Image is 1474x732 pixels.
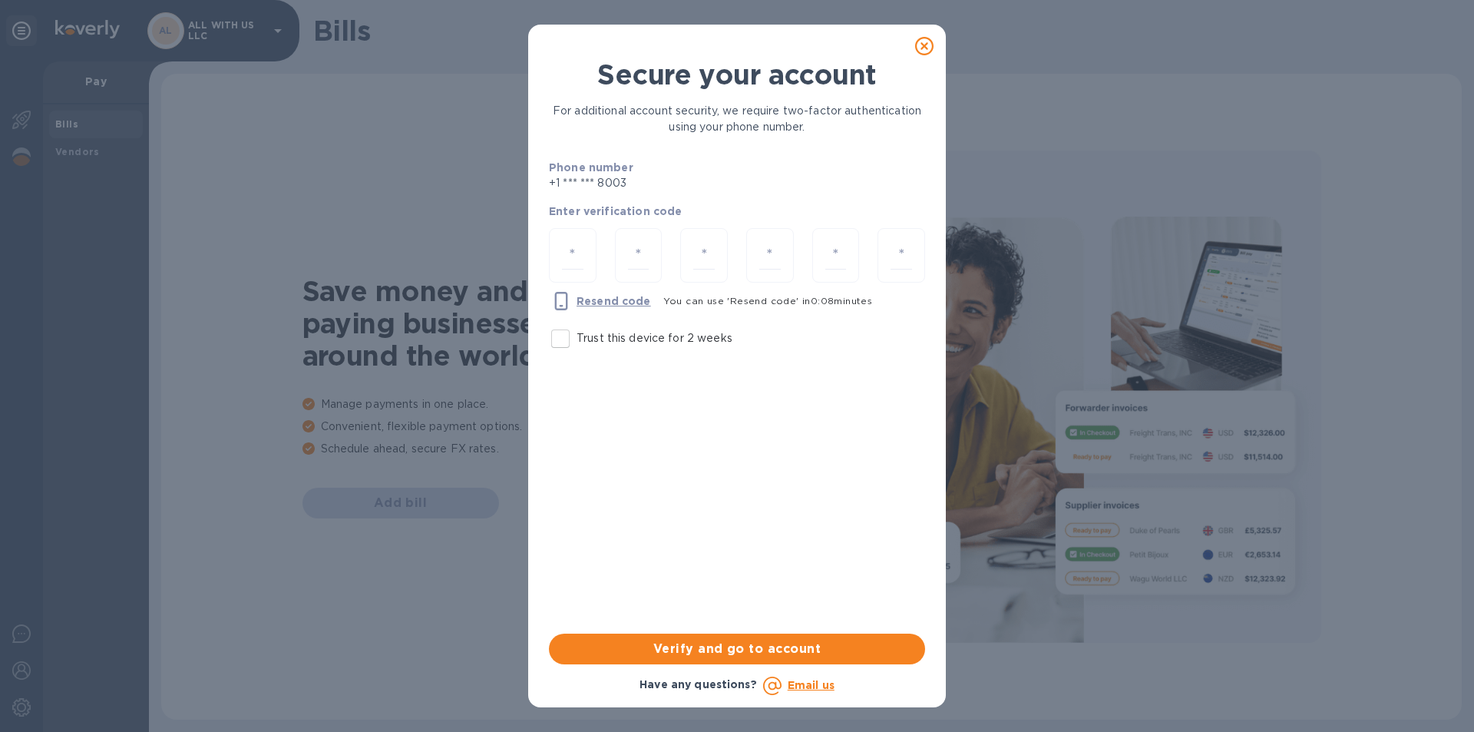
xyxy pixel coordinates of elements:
[549,58,925,91] h1: Secure your account
[561,640,913,658] span: Verify and go to account
[577,295,651,307] u: Resend code
[549,103,925,135] p: For additional account security, we require two-factor authentication using your phone number.
[788,679,834,691] a: Email us
[640,678,757,691] b: Have any questions?
[663,295,873,306] span: You can use 'Resend code' in 0 : 08 minutes
[549,204,925,219] p: Enter verification code
[549,634,925,664] button: Verify and go to account
[549,161,633,174] b: Phone number
[577,330,732,346] p: Trust this device for 2 weeks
